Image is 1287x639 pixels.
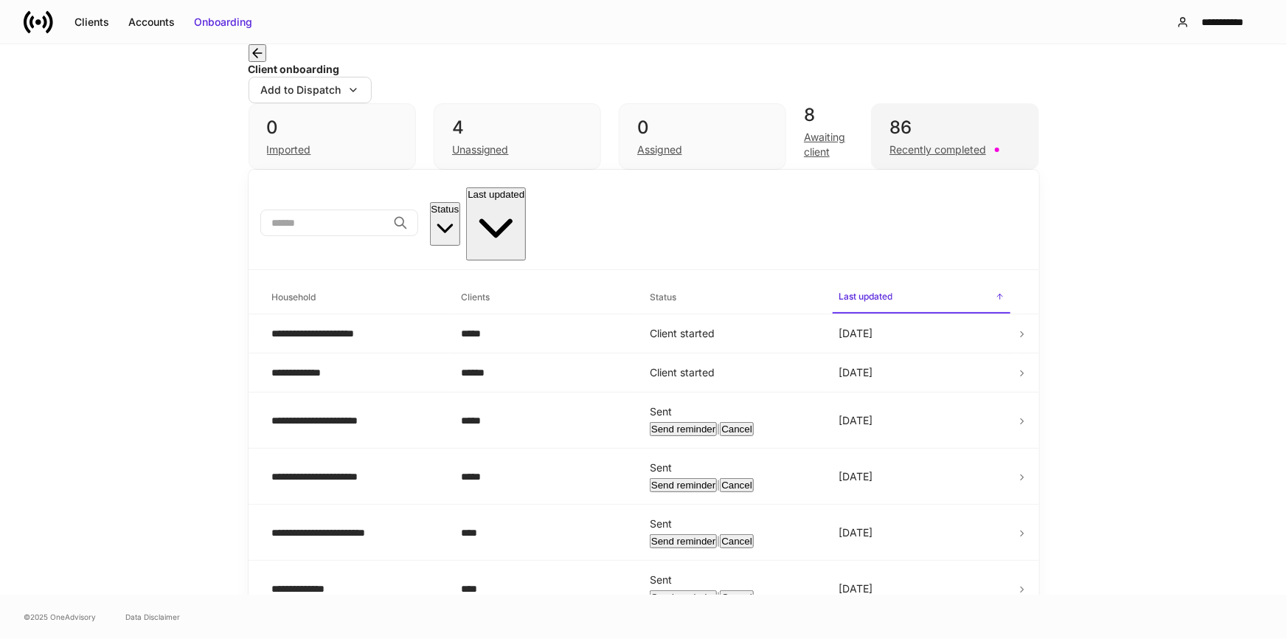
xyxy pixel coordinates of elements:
[827,353,1016,393] td: [DATE]
[267,116,398,139] div: 0
[249,62,1039,77] h4: Client onboarding
[266,283,443,313] span: Household
[644,283,821,313] span: Status
[721,480,752,491] div: Cancel
[650,290,676,304] h6: Status
[650,590,815,604] div: |
[720,534,754,548] button: Cancel
[650,534,815,548] div: |
[804,130,853,159] div: Awaiting client
[461,290,490,304] h6: Clients
[721,536,752,547] div: Cancel
[827,449,1016,505] td: [DATE]
[650,422,717,436] button: Send reminder
[651,536,715,547] div: Send reminder
[889,142,986,157] div: Recently completed
[720,590,754,604] button: Cancel
[249,77,372,103] button: Add to Dispatch
[650,404,815,419] div: Sent
[650,534,717,548] button: Send reminder
[125,611,180,623] a: Data Disclaimer
[650,460,815,475] div: Sent
[827,561,1016,617] td: [DATE]
[650,478,815,492] div: |
[638,314,827,353] td: Client started
[651,424,715,435] div: Send reminder
[119,10,184,34] button: Accounts
[833,282,1010,314] span: Last updated
[827,314,1016,353] td: [DATE]
[466,187,526,260] button: Last updated
[650,517,815,531] div: Sent
[637,142,682,157] div: Assigned
[827,505,1016,561] td: [DATE]
[889,116,1020,139] div: 86
[194,15,252,30] div: Onboarding
[452,116,583,139] div: 4
[871,103,1038,170] div: 86Recently completed
[827,393,1016,449] td: [DATE]
[804,103,853,170] div: 8Awaiting client
[839,289,892,303] h6: Last updated
[650,573,815,587] div: Sent
[74,15,109,30] div: Clients
[24,611,96,623] span: © 2025 OneAdvisory
[721,424,752,435] div: Cancel
[804,103,853,127] div: 8
[128,15,175,30] div: Accounts
[468,189,524,200] div: Last updated
[650,422,815,436] div: |
[619,103,786,170] div: 0Assigned
[721,592,752,603] div: Cancel
[65,10,119,34] button: Clients
[452,142,509,157] div: Unassigned
[650,478,717,492] button: Send reminder
[261,83,341,97] div: Add to Dispatch
[272,290,316,304] h6: Household
[720,422,754,436] button: Cancel
[650,590,717,604] button: Send reminder
[267,142,311,157] div: Imported
[431,204,459,215] div: Status
[434,103,601,170] div: 4Unassigned
[430,202,461,246] button: Status
[720,478,754,492] button: Cancel
[455,283,632,313] span: Clients
[651,480,715,491] div: Send reminder
[638,353,827,393] td: Client started
[637,116,768,139] div: 0
[651,592,715,603] div: Send reminder
[184,10,262,34] button: Onboarding
[249,103,416,170] div: 0Imported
